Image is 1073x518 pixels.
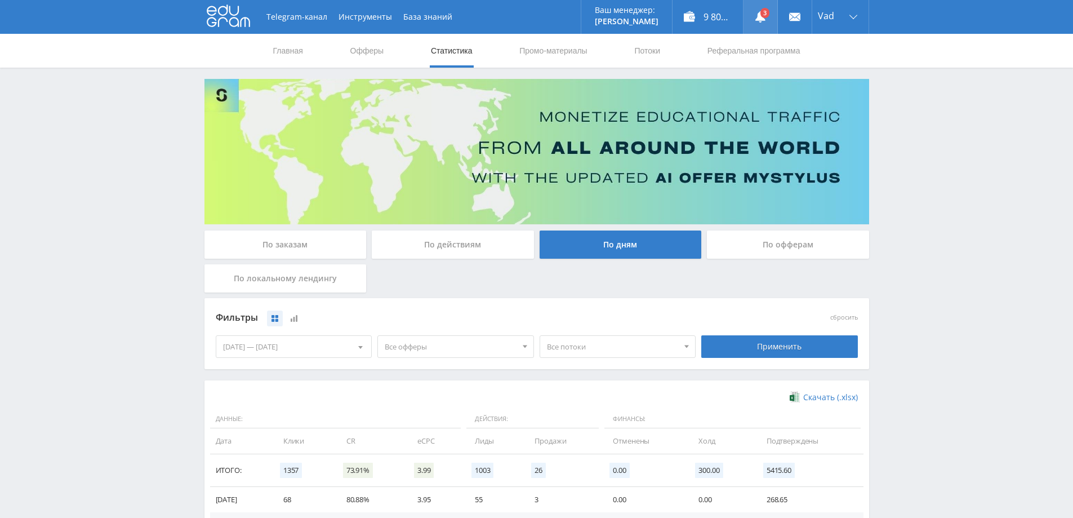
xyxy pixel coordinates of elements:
span: Скачать (.xlsx) [803,393,858,402]
div: По офферам [707,231,869,259]
span: Vad [818,11,834,20]
a: Потоки [633,34,661,68]
span: Данные: [210,410,461,429]
td: CR [335,428,406,454]
a: Реферальная программа [706,34,802,68]
p: [PERSON_NAME] [595,17,658,26]
span: 5415.60 [763,463,795,478]
td: 268.65 [755,487,863,512]
button: сбросить [830,314,858,321]
span: 300.00 [695,463,723,478]
span: Действия: [466,410,599,429]
div: По дням [540,231,702,259]
td: Продажи [523,428,602,454]
td: 68 [272,487,335,512]
div: [DATE] — [DATE] [216,336,372,357]
div: Фильтры [216,309,696,326]
div: Применить [701,335,858,358]
div: По действиям [372,231,534,259]
td: Отменены [602,428,687,454]
span: 73.91% [343,463,373,478]
a: Главная [272,34,304,68]
td: 3.95 [406,487,464,512]
span: 1357 [280,463,302,478]
td: 0.00 [687,487,755,512]
div: По локальному лендингу [204,264,367,293]
span: Все потоки [547,336,679,357]
span: 26 [531,463,546,478]
a: Промо-материалы [518,34,588,68]
td: eCPC [406,428,464,454]
img: Banner [204,79,869,224]
td: Холд [687,428,755,454]
td: Подтверждены [755,428,863,454]
a: Офферы [349,34,385,68]
td: [DATE] [210,487,272,512]
a: Скачать (.xlsx) [790,392,857,403]
td: Дата [210,428,272,454]
span: Финансы: [604,410,860,429]
td: 0.00 [602,487,687,512]
span: Все офферы [385,336,517,357]
td: 55 [464,487,523,512]
span: 0.00 [609,463,629,478]
td: Лиды [464,428,523,454]
p: Ваш менеджер: [595,6,658,15]
img: xlsx [790,391,799,402]
div: По заказам [204,231,367,259]
td: 3 [523,487,602,512]
span: 3.99 [414,463,434,478]
td: Клики [272,428,335,454]
td: 80.88% [335,487,406,512]
span: 1003 [471,463,493,478]
a: Статистика [430,34,474,68]
td: Итого: [210,454,272,487]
